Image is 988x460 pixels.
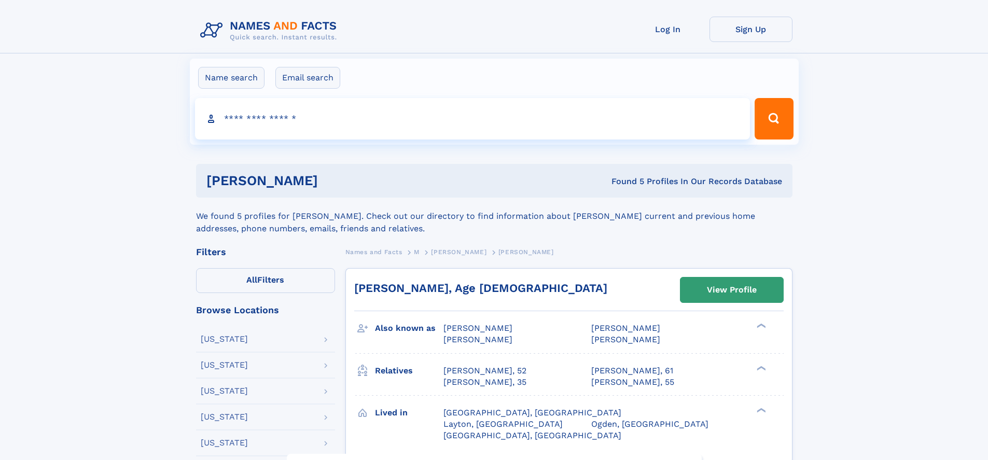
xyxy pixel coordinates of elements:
[196,198,792,235] div: We found 5 profiles for [PERSON_NAME]. Check out our directory to find information about [PERSON_...
[465,176,782,187] div: Found 5 Profiles In Our Records Database
[755,98,793,140] button: Search Button
[591,377,674,388] a: [PERSON_NAME], 55
[414,245,420,258] a: M
[443,408,621,417] span: [GEOGRAPHIC_DATA], [GEOGRAPHIC_DATA]
[431,248,486,256] span: [PERSON_NAME]
[591,334,660,344] span: [PERSON_NAME]
[375,362,443,380] h3: Relatives
[201,413,248,421] div: [US_STATE]
[591,323,660,333] span: [PERSON_NAME]
[196,268,335,293] label: Filters
[354,282,607,295] a: [PERSON_NAME], Age [DEMOGRAPHIC_DATA]
[196,305,335,315] div: Browse Locations
[196,247,335,257] div: Filters
[707,278,757,302] div: View Profile
[275,67,340,89] label: Email search
[375,404,443,422] h3: Lived in
[443,323,512,333] span: [PERSON_NAME]
[201,361,248,369] div: [US_STATE]
[375,319,443,337] h3: Also known as
[201,387,248,395] div: [US_STATE]
[443,377,526,388] a: [PERSON_NAME], 35
[195,98,750,140] input: search input
[198,67,265,89] label: Name search
[431,245,486,258] a: [PERSON_NAME]
[201,335,248,343] div: [US_STATE]
[443,334,512,344] span: [PERSON_NAME]
[591,365,673,377] a: [PERSON_NAME], 61
[680,277,783,302] a: View Profile
[709,17,792,42] a: Sign Up
[246,275,257,285] span: All
[754,407,767,413] div: ❯
[206,174,465,187] h1: [PERSON_NAME]
[754,323,767,329] div: ❯
[345,245,402,258] a: Names and Facts
[443,430,621,440] span: [GEOGRAPHIC_DATA], [GEOGRAPHIC_DATA]
[201,439,248,447] div: [US_STATE]
[443,365,526,377] a: [PERSON_NAME], 52
[591,419,708,429] span: Ogden, [GEOGRAPHIC_DATA]
[414,248,420,256] span: M
[498,248,554,256] span: [PERSON_NAME]
[627,17,709,42] a: Log In
[196,17,345,45] img: Logo Names and Facts
[754,365,767,371] div: ❯
[443,419,563,429] span: Layton, [GEOGRAPHIC_DATA]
